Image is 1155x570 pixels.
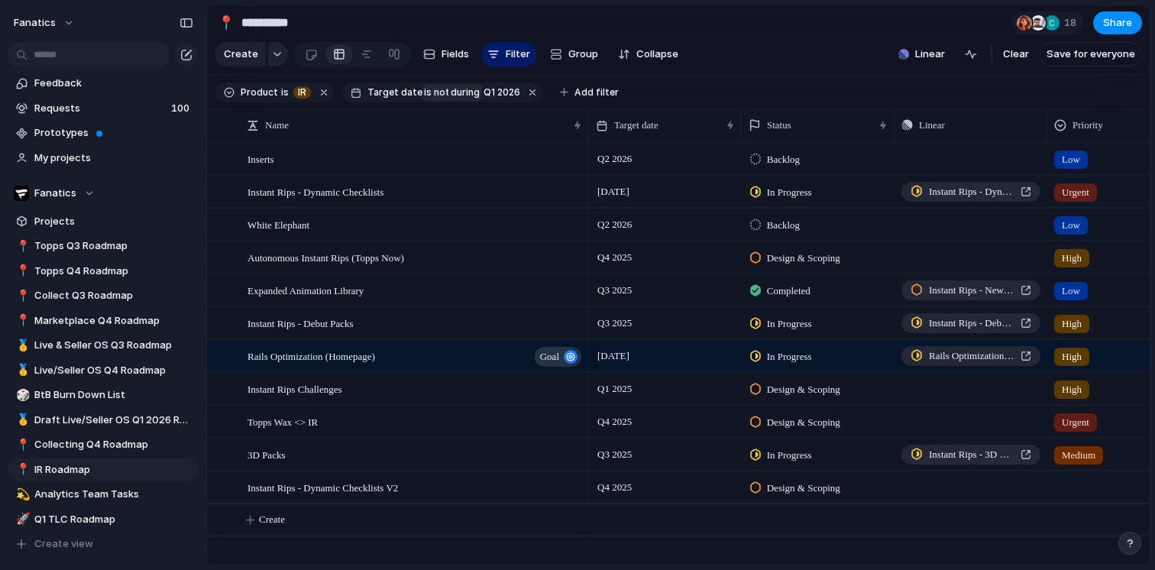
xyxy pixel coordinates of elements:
div: 🥇 [16,337,27,355]
div: 📍 [16,461,27,478]
span: 3D Packs [247,445,285,463]
div: 📍 [16,238,27,255]
span: Collapse [636,47,678,62]
button: Fields [417,42,475,66]
span: Marketplace Q4 Roadmap [34,313,193,329]
span: Instant Rips - Debut Packs [247,314,354,332]
div: 🚀 [16,510,27,528]
span: Autonomous Instant Rips (Topps Now) [247,248,404,266]
span: Name [265,118,289,133]
span: goal [540,346,559,368]
button: IR [290,84,314,101]
div: 🥇 [16,411,27,429]
span: Linear [915,47,945,62]
span: Topps Wax <> IR [247,413,318,430]
span: Low [1062,283,1080,299]
span: Instant Rips - Debut Packs [929,316,1014,331]
button: Save for everyone [1040,42,1142,66]
span: Q1 TLC Roadmap [34,512,193,527]
a: 📍IR Roadmap [8,458,199,481]
span: Instant Rips - Dynamic Checklists [247,183,383,200]
button: Linear [892,43,951,66]
span: is [424,86,432,99]
span: Priority [1072,118,1103,133]
button: goal [535,347,581,367]
span: Fields [442,47,469,62]
span: IR Roadmap [34,462,193,478]
a: 🥇Live/Seller OS Q4 Roadmap [8,359,199,382]
button: Collapse [612,42,684,66]
span: In Progress [767,185,812,200]
span: Design & Scoping [767,382,840,397]
div: 📍Topps Q4 Roadmap [8,260,199,283]
button: 📍 [14,313,29,329]
a: 🥇Draft Live/Seller OS Q1 2026 Roadmap [8,409,199,432]
a: Projects [8,210,199,233]
span: Collecting Q4 Roadmap [34,437,193,452]
a: 📍Collect Q3 Roadmap [8,284,199,307]
span: BtB Burn Down List [34,387,193,403]
span: 18 [1064,15,1081,31]
span: Design & Scoping [767,481,840,496]
span: High [1062,349,1082,364]
span: Urgent [1062,185,1089,200]
a: Feedback [8,72,199,95]
a: 📍Collecting Q4 Roadmap [8,433,199,456]
a: 🎲BtB Burn Down List [8,384,199,406]
a: Requests100 [8,97,199,120]
button: is [278,84,292,101]
span: Q4 2025 [594,478,636,497]
span: fanatics [14,15,56,31]
span: White Elephant [247,215,309,233]
button: Fanatics [8,182,199,205]
button: Q1 2026 [480,84,523,101]
div: 🚀Q1 TLC Roadmap [8,508,199,531]
span: Backlog [767,218,800,233]
span: Live & Seller OS Q3 Roadmap [34,338,193,353]
button: 🎲 [14,387,29,403]
span: Rails Optimization (Homepage) [247,347,375,364]
span: Filter [506,47,530,62]
span: Q4 2025 [594,248,636,267]
button: Add filter [551,82,628,103]
span: Medium [1062,448,1095,463]
span: Requests [34,101,167,116]
span: Analytics Team Tasks [34,487,193,502]
button: Group [542,42,606,66]
a: Rails Optimization (Homepage) [901,346,1040,366]
button: 📍 [14,462,29,478]
span: Target date [367,86,422,99]
span: Topps Q3 Roadmap [34,238,193,254]
button: 🥇 [14,338,29,353]
span: Group [568,47,598,62]
span: Rails Optimization (Homepage) [929,348,1014,364]
button: 💫 [14,487,29,502]
a: Prototypes [8,121,199,144]
span: [DATE] [594,183,633,201]
span: Prototypes [34,125,193,141]
span: My projects [34,151,193,166]
span: 100 [171,101,192,116]
span: Low [1062,218,1080,233]
button: Share [1093,11,1142,34]
span: Instant Rips - New Pack Opening Animations [929,283,1014,298]
a: 📍Topps Q3 Roadmap [8,235,199,257]
span: Projects [34,214,193,229]
span: In Progress [767,316,812,332]
span: Q3 2025 [594,281,636,300]
span: Q1 2025 [594,380,636,398]
a: 📍Marketplace Q4 Roadmap [8,309,199,332]
span: Instant Rips - 3D Canvas (Resn) [929,447,1014,462]
span: Target date [614,118,658,133]
span: Q2 2026 [594,150,636,168]
span: is [281,86,289,99]
div: 📍 [16,287,27,305]
span: High [1062,316,1082,332]
div: 📍 [16,312,27,329]
div: 🥇 [16,361,27,379]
